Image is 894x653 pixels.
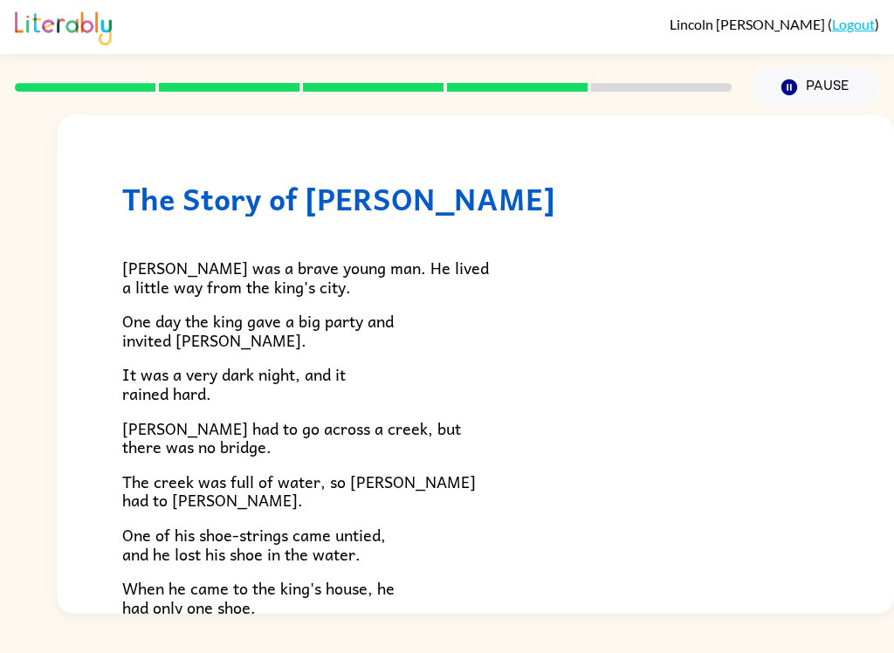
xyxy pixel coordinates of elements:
h1: The Story of [PERSON_NAME] [122,181,829,217]
img: Literably [15,7,112,45]
span: When he came to the king's house, he had only one shoe. [122,575,395,620]
span: Lincoln [PERSON_NAME] [670,16,828,32]
span: One of his shoe-strings came untied, and he lost his shoe in the water. [122,522,386,567]
button: Pause [753,67,879,107]
span: The creek was full of water, so [PERSON_NAME] had to [PERSON_NAME]. [122,469,476,513]
span: [PERSON_NAME] had to go across a creek, but there was no bridge. [122,416,461,460]
span: [PERSON_NAME] was a brave young man. He lived a little way from the king's city. [122,255,489,299]
div: ( ) [670,16,879,32]
span: One day the king gave a big party and invited [PERSON_NAME]. [122,308,394,353]
span: It was a very dark night, and it rained hard. [122,361,346,406]
a: Logout [832,16,875,32]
